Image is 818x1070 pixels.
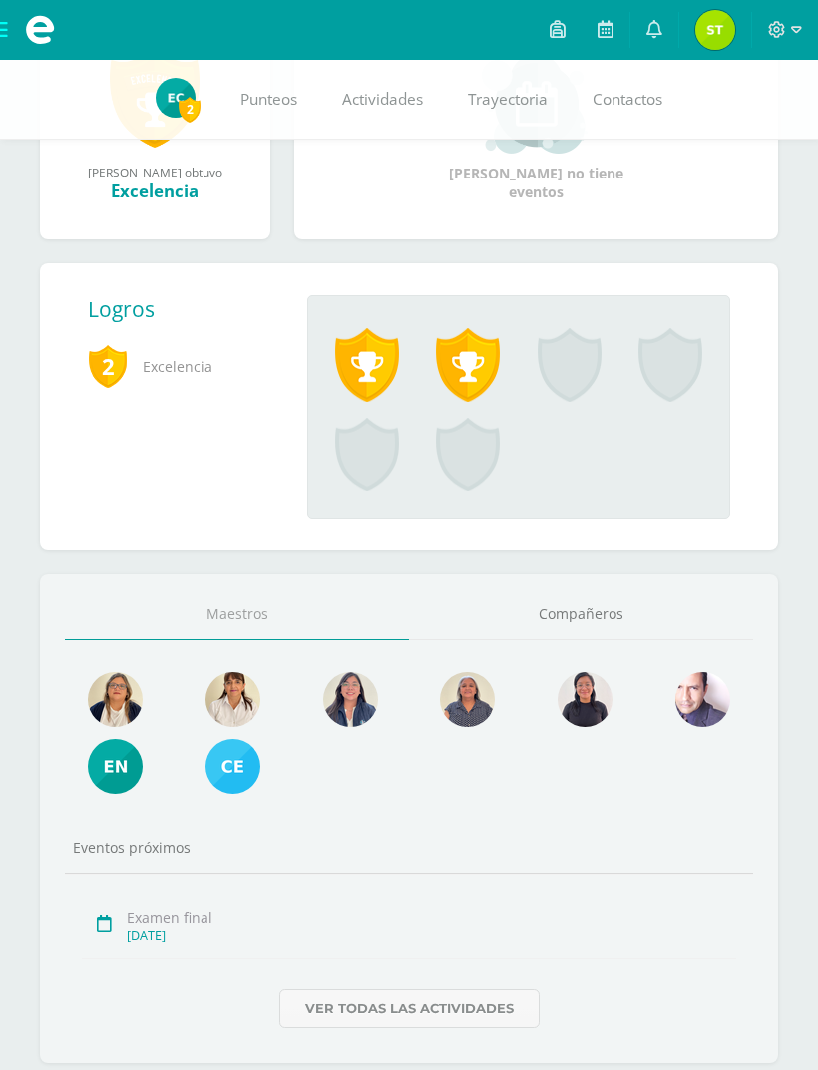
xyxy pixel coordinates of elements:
[205,739,260,794] img: 61d89911289855dc714fd23e8d2d7f3a.png
[127,908,736,927] div: Examen final
[88,343,128,389] span: 2
[440,672,495,727] img: 8f3bf19539481b212b8ab3c0cdc72ac6.png
[320,60,446,140] a: Actividades
[218,60,320,140] a: Punteos
[60,164,250,179] div: [PERSON_NAME] obtuvo
[342,89,423,110] span: Actividades
[323,672,378,727] img: b40eda3e1c25fc64421d29ad54059df5.png
[695,10,735,50] img: 315a28338f5b1bb7d4173d5950f43a26.png
[179,97,201,122] span: 2
[127,927,736,944] div: [DATE]
[675,672,730,727] img: a8e8556f48ef469a8de4653df9219ae6.png
[240,89,297,110] span: Punteos
[88,672,143,727] img: 6ab926dde10f798541c88b61d3e3fad2.png
[558,672,613,727] img: 041e67bb1815648f1c28e9f895bf2be1.png
[571,60,685,140] a: Contactos
[468,89,548,110] span: Trayectoria
[88,295,291,323] div: Logros
[279,989,540,1028] a: Ver todas las actividades
[65,838,753,857] div: Eventos próximos
[88,739,143,794] img: e4e25d66bd50ed3745d37a230cf1e994.png
[156,78,196,118] img: 8cf784b2c105461d491c472478997f90.png
[205,672,260,727] img: a9d854d71974cc482940c800f3b84d5c.png
[593,89,662,110] span: Contactos
[409,589,753,640] a: Compañeros
[60,179,250,202] div: Excelencia
[446,60,571,140] a: Trayectoria
[88,339,275,394] span: Excelencia
[65,589,409,640] a: Maestros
